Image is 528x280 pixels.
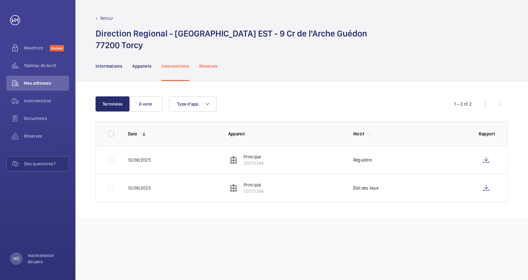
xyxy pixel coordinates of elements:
p: Rapport [479,131,495,137]
span: Des questions? [24,161,69,167]
p: Régulière [353,157,372,163]
p: Date [128,131,137,137]
h1: Direction Regional - [GEOGRAPHIC_DATA] EST - 9 Cr de l'Arche Guédon 77200 Torcy [96,28,367,51]
span: Discover [50,45,64,51]
p: Retour [100,15,113,21]
p: maintenance douane [28,252,65,265]
p: Principal [244,154,264,160]
button: Terminées [96,96,129,111]
span: Type d'app. [177,101,200,106]
span: Réserves [24,133,69,139]
p: Réserves [199,63,218,69]
p: Principal [244,182,264,188]
img: elevator.svg [230,156,237,164]
button: Type d'app. [169,96,217,111]
span: Documents [24,115,69,122]
p: Appareils [132,63,151,69]
p: Motif [353,131,364,137]
p: État des lieux [353,185,379,191]
button: À venir [129,96,163,111]
p: Appareil [228,131,343,137]
p: Interventions [162,63,189,69]
span: Interventions [24,98,69,104]
p: 20373244 [244,188,264,194]
div: 1 – 2 of 2 [454,101,472,107]
p: 13/08/2025 [128,157,151,163]
p: 20373244 [244,160,264,166]
p: 13/08/2025 [128,185,151,191]
span: Tableau de bord [24,62,69,69]
span: Maximize [24,45,50,51]
span: Mes adresses [24,80,69,86]
img: elevator.svg [230,184,237,192]
p: MD [13,255,19,262]
p: Informations [96,63,122,69]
